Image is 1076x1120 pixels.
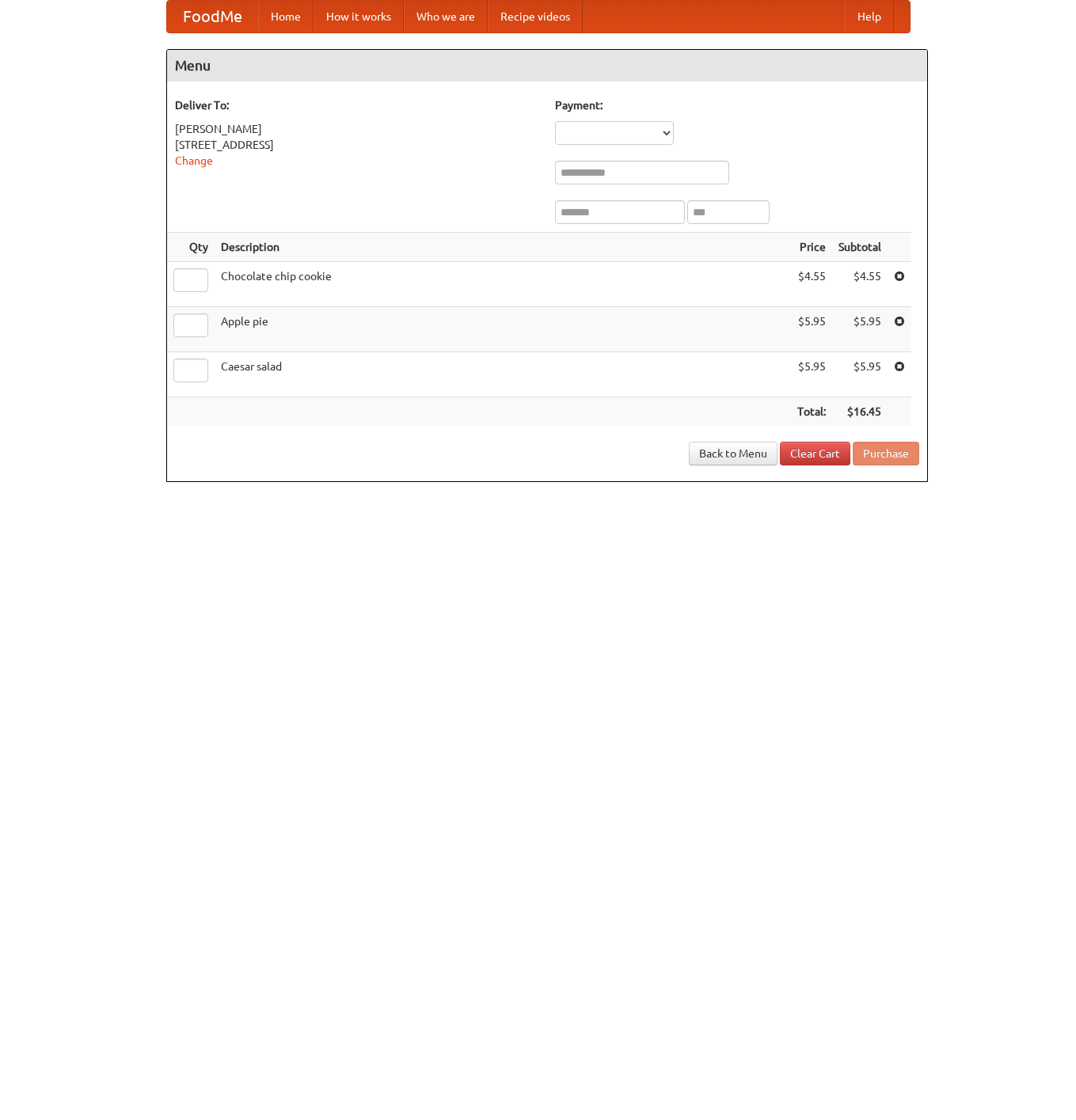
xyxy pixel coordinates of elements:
[215,307,791,352] td: Apple pie
[175,121,539,137] div: [PERSON_NAME]
[832,262,888,307] td: $4.55
[780,442,850,465] a: Clear Cart
[555,97,919,113] h5: Payment:
[167,233,215,262] th: Qty
[791,307,832,352] td: $5.95
[832,307,888,352] td: $5.95
[791,397,832,427] th: Total:
[175,137,539,153] div: [STREET_ADDRESS]
[175,154,213,167] a: Change
[215,352,791,397] td: Caesar salad
[488,1,583,32] a: Recipe videos
[167,1,258,32] a: FoodMe
[167,50,927,82] h4: Menu
[314,1,404,32] a: How it works
[215,233,791,262] th: Description
[845,1,894,32] a: Help
[853,442,919,465] button: Purchase
[791,352,832,397] td: $5.95
[832,233,888,262] th: Subtotal
[791,262,832,307] td: $4.55
[404,1,488,32] a: Who we are
[832,397,888,427] th: $16.45
[258,1,314,32] a: Home
[215,262,791,307] td: Chocolate chip cookie
[832,352,888,397] td: $5.95
[175,97,539,113] h5: Deliver To:
[791,233,832,262] th: Price
[689,442,778,465] a: Back to Menu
